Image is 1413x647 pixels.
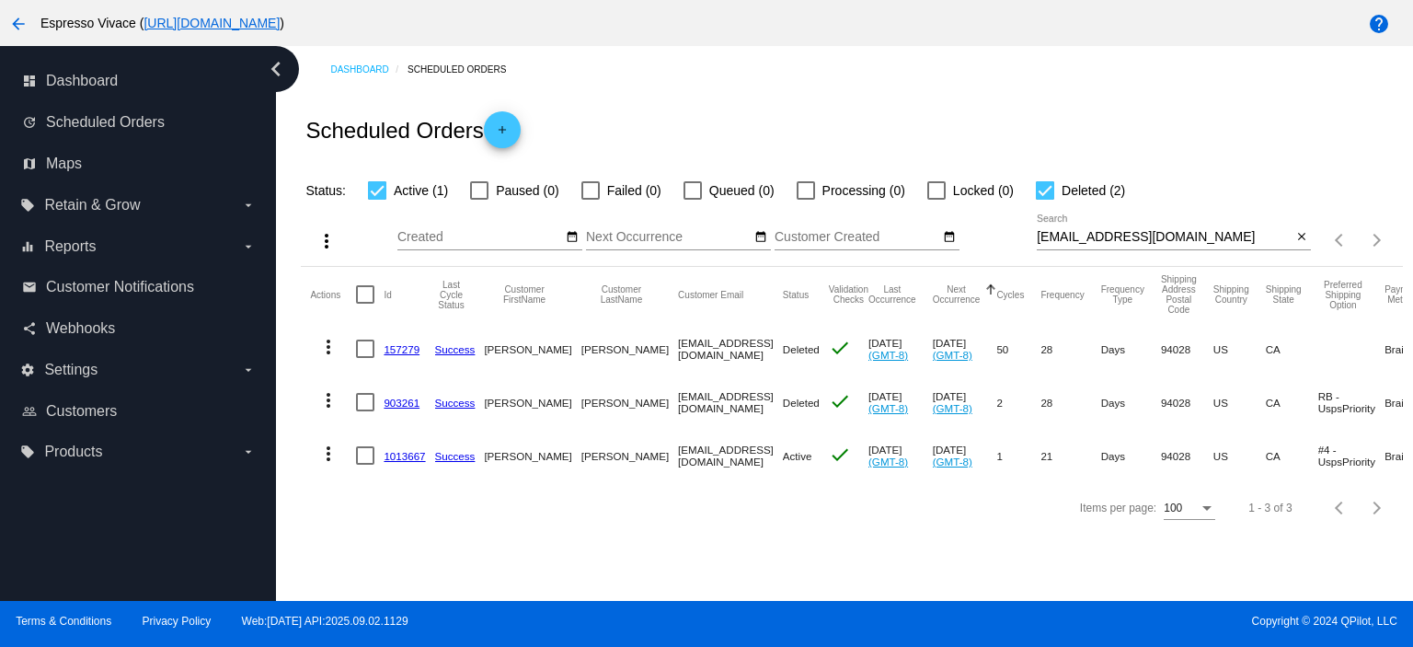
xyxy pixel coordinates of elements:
[868,322,933,375] mat-cell: [DATE]
[783,343,820,355] span: Deleted
[1080,502,1156,514] div: Items per page:
[868,456,908,468] a: (GMT-8)
[996,322,1040,375] mat-cell: 50
[943,230,956,245] mat-icon: date_range
[1322,222,1359,259] button: Previous page
[581,375,678,429] mat-cell: [PERSON_NAME]
[22,321,37,336] i: share
[46,156,82,172] span: Maps
[1368,13,1390,35] mat-icon: help
[241,363,256,377] i: arrow_drop_down
[783,289,809,300] button: Change sorting for Status
[241,198,256,213] i: arrow_drop_down
[317,336,339,358] mat-icon: more_vert
[775,230,940,245] input: Customer Created
[1040,322,1100,375] mat-cell: 28
[678,375,783,429] mat-cell: [EMAIL_ADDRESS][DOMAIN_NAME]
[1359,490,1396,526] button: Next page
[868,284,916,305] button: Change sorting for LastOccurrenceUtc
[566,230,579,245] mat-icon: date_range
[1266,322,1318,375] mat-cell: CA
[1213,429,1266,482] mat-cell: US
[1292,228,1311,248] button: Clear
[384,343,419,355] a: 157279
[1164,503,1215,515] mat-select: Items per page:
[7,13,29,35] mat-icon: arrow_back
[305,183,346,198] span: Status:
[581,284,661,305] button: Change sorting for CustomerLastName
[933,284,981,305] button: Change sorting for NextOccurrenceUtc
[868,349,908,361] a: (GMT-8)
[1037,230,1292,245] input: Search
[20,239,35,254] i: equalizer
[1101,429,1161,482] mat-cell: Days
[435,280,468,310] button: Change sorting for LastProcessingCycleId
[435,343,476,355] a: Success
[868,375,933,429] mat-cell: [DATE]
[484,375,580,429] mat-cell: [PERSON_NAME]
[316,230,338,252] mat-icon: more_vert
[996,429,1040,482] mat-cell: 1
[1266,375,1318,429] mat-cell: CA
[143,615,212,628] a: Privacy Policy
[822,179,905,202] span: Processing (0)
[305,111,520,148] h2: Scheduled Orders
[829,267,868,322] mat-header-cell: Validation Checks
[933,349,972,361] a: (GMT-8)
[435,397,476,409] a: Success
[678,289,743,300] button: Change sorting for CustomerEmail
[1213,322,1266,375] mat-cell: US
[933,456,972,468] a: (GMT-8)
[44,444,102,460] span: Products
[22,149,256,179] a: map Maps
[330,55,408,84] a: Dashboard
[783,397,820,409] span: Deleted
[607,179,661,202] span: Failed (0)
[408,55,523,84] a: Scheduled Orders
[20,445,35,459] i: local_offer
[933,429,997,482] mat-cell: [DATE]
[22,108,256,137] a: update Scheduled Orders
[317,443,339,465] mat-icon: more_vert
[491,123,513,145] mat-icon: add
[435,450,476,462] a: Success
[310,267,356,322] mat-header-cell: Actions
[484,284,564,305] button: Change sorting for CustomerFirstName
[678,429,783,482] mat-cell: [EMAIL_ADDRESS][DOMAIN_NAME]
[1062,179,1125,202] span: Deleted (2)
[783,450,812,462] span: Active
[241,239,256,254] i: arrow_drop_down
[484,429,580,482] mat-cell: [PERSON_NAME]
[1161,429,1213,482] mat-cell: 94028
[384,397,419,409] a: 903261
[22,404,37,419] i: people_outline
[394,179,448,202] span: Active (1)
[868,429,933,482] mat-cell: [DATE]
[44,362,98,378] span: Settings
[1101,375,1161,429] mat-cell: Days
[1318,375,1384,429] mat-cell: RB - UspsPriority
[829,390,851,412] mat-icon: check
[20,363,35,377] i: settings
[1248,502,1292,514] div: 1 - 3 of 3
[996,375,1040,429] mat-cell: 2
[44,197,140,214] span: Retain & Grow
[22,74,37,88] i: dashboard
[933,402,972,414] a: (GMT-8)
[22,156,37,171] i: map
[1164,502,1182,514] span: 100
[933,322,997,375] mat-cell: [DATE]
[484,322,580,375] mat-cell: [PERSON_NAME]
[22,272,256,302] a: email Customer Notifications
[40,16,284,30] span: Espresso Vivace ( )
[1318,280,1368,310] button: Change sorting for PreferredShippingOption
[829,337,851,359] mat-icon: check
[144,16,280,30] a: [URL][DOMAIN_NAME]
[933,375,997,429] mat-cell: [DATE]
[46,73,118,89] span: Dashboard
[1101,284,1144,305] button: Change sorting for FrequencyType
[22,397,256,426] a: people_outline Customers
[384,289,391,300] button: Change sorting for Id
[953,179,1014,202] span: Locked (0)
[20,198,35,213] i: local_offer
